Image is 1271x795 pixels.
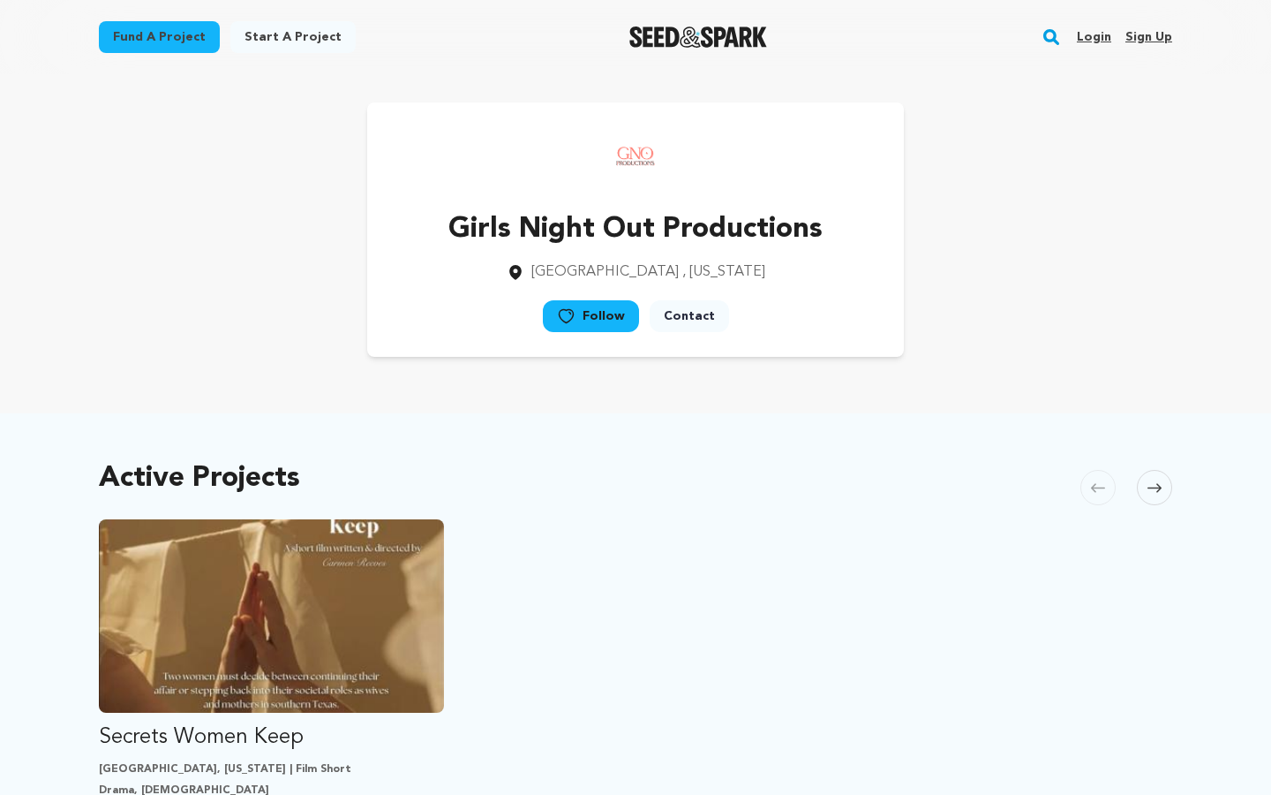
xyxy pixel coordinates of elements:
[99,723,444,752] p: Secrets Women Keep
[629,26,768,48] a: Seed&Spark Homepage
[448,208,823,251] p: Girls Night Out Productions
[629,26,768,48] img: Seed&Spark Logo Dark Mode
[531,265,679,279] span: [GEOGRAPHIC_DATA]
[543,300,639,332] a: Follow
[99,21,220,53] a: Fund a project
[99,466,300,491] h2: Active Projects
[1077,23,1111,51] a: Login
[1125,23,1172,51] a: Sign up
[99,762,444,776] p: [GEOGRAPHIC_DATA], [US_STATE] | Film Short
[230,21,356,53] a: Start a project
[650,300,729,332] a: Contact
[682,265,765,279] span: , [US_STATE]
[600,120,671,191] img: https://seedandspark-static.s3.us-east-2.amazonaws.com/images/User/002/311/455/medium/8604772f8ab...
